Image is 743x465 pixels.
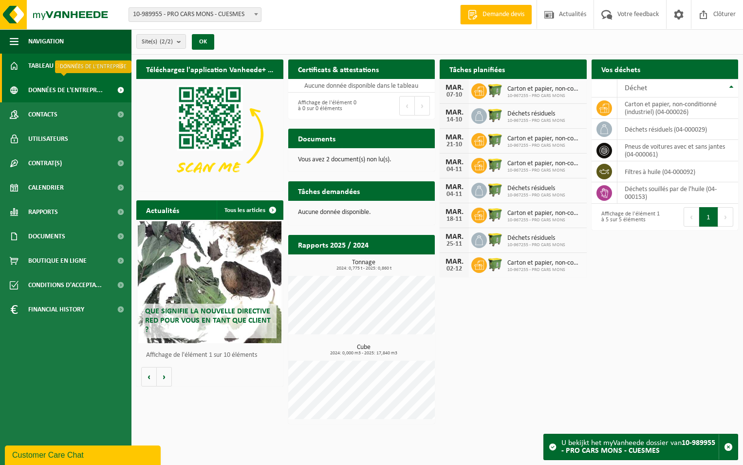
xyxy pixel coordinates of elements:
span: 10-967255 - PRO CARS MONS [507,217,582,223]
h2: Vos déchets [592,59,650,78]
span: Contacts [28,102,57,127]
span: Documents [28,224,65,249]
div: U bekijkt het myVanheede dossier van [561,434,719,460]
span: 10-989955 - PRO CARS MONS - CUESMES [129,7,261,22]
span: 2024: 0,775 t - 2025: 0,860 t [293,266,435,271]
h2: Téléchargez l'application Vanheede+ maintenant! [136,59,283,78]
td: pneus de voitures avec et sans jantes (04-000061) [617,140,739,161]
span: Boutique en ligne [28,249,87,273]
p: Aucune donnée disponible. [298,209,426,216]
div: Affichage de l'élément 0 à 0 sur 0 éléments [293,95,357,116]
button: Previous [399,96,415,116]
div: MAR. [445,84,464,92]
span: 10-967255 - PRO CARS MONS [507,193,565,198]
a: Que signifie la nouvelle directive RED pour vous en tant que client ? [138,221,281,343]
span: Carton et papier, non-conditionné (industriel) [507,259,582,267]
span: Carton et papier, non-conditionné (industriel) [507,85,582,93]
span: Contrat(s) [28,151,62,175]
span: Déchets résiduels [507,185,565,193]
span: Demande devis [480,10,527,19]
div: MAR. [445,134,464,141]
a: Demande devis [460,5,532,24]
h2: Tâches demandées [288,181,370,200]
div: 21-10 [445,141,464,148]
h2: Rapports 2025 / 2024 [288,235,378,254]
td: déchets souillés par de l'huile (04-000153) [617,182,739,204]
strong: 10-989955 - PRO CARS MONS - CUESMES [561,439,715,455]
span: Données de l'entrepr... [28,78,103,102]
div: 18-11 [445,216,464,223]
button: Next [415,96,430,116]
span: Déchets résiduels [507,234,565,242]
h3: Tonnage [293,259,435,271]
img: WB-1100-HPE-GN-50 [487,156,503,173]
span: 10-967255 - PRO CARS MONS [507,93,582,99]
td: carton et papier, non-conditionné (industriel) (04-000026) [617,97,739,119]
span: 10-967255 - PRO CARS MONS [507,267,582,273]
span: Calendrier [28,175,64,200]
img: WB-1100-HPE-GN-50 [487,132,503,148]
span: 10-967255 - PRO CARS MONS [507,242,565,248]
div: Affichage de l'élément 1 à 5 sur 5 éléments [596,206,660,228]
div: MAR. [445,208,464,216]
a: Tous les articles [217,200,282,220]
span: Que signifie la nouvelle directive RED pour vous en tant que client ? [145,308,271,334]
button: OK [192,34,214,50]
span: 10-967255 - PRO CARS MONS [507,143,582,149]
span: Utilisateurs [28,127,68,151]
span: Carton et papier, non-conditionné (industriel) [507,160,582,168]
img: WB-1100-HPE-GN-50 [487,107,503,123]
div: MAR. [445,109,464,116]
h3: Cube [293,344,435,356]
span: Carton et papier, non-conditionné (industriel) [507,135,582,143]
span: Déchet [625,84,647,92]
div: MAR. [445,258,464,266]
span: Conditions d'accepta... [28,273,102,297]
span: 2024: 0,000 m3 - 2025: 17,840 m3 [293,351,435,356]
td: déchets résiduels (04-000029) [617,119,739,140]
a: Consulter les rapports [350,254,434,273]
count: (2/2) [160,39,173,45]
button: Next [718,207,733,227]
div: MAR. [445,158,464,166]
h2: Documents [288,129,345,148]
span: Rapports [28,200,58,224]
img: WB-1100-HPE-GN-50 [487,181,503,198]
h2: Tâches planifiées [440,59,515,78]
span: Déchets résiduels [507,110,565,118]
div: 04-11 [445,191,464,198]
button: Previous [684,207,699,227]
div: 07-10 [445,92,464,98]
button: Site(s)(2/2) [136,34,186,49]
td: Aucune donnée disponible dans le tableau [288,79,435,93]
img: Download de VHEPlus App [136,79,283,189]
img: WB-1100-HPE-GN-50 [487,256,503,272]
button: Vorige [141,367,157,387]
img: WB-1100-HPE-GN-50 [487,206,503,223]
iframe: chat widget [5,444,163,465]
div: 25-11 [445,241,464,248]
span: 10-989955 - PRO CARS MONS - CUESMES [129,8,261,21]
span: Navigation [28,29,64,54]
div: MAR. [445,183,464,191]
p: Affichage de l'élément 1 sur 10 éléments [146,352,279,359]
div: 02-12 [445,266,464,272]
img: WB-1100-HPE-GN-50 [487,231,503,248]
td: filtres à huile (04-000092) [617,161,739,182]
img: WB-1100-HPE-GN-50 [487,82,503,98]
div: MAR. [445,233,464,241]
h2: Certificats & attestations [288,59,389,78]
span: Tableau de bord [28,54,81,78]
div: 04-11 [445,166,464,173]
span: 10-967255 - PRO CARS MONS [507,118,565,124]
span: Carton et papier, non-conditionné (industriel) [507,210,582,217]
div: 14-10 [445,116,464,123]
span: Site(s) [142,35,173,49]
button: Volgende [157,367,172,387]
button: 1 [699,207,718,227]
p: Vous avez 2 document(s) non lu(s). [298,156,426,163]
span: Financial History [28,297,84,322]
h2: Actualités [136,200,189,219]
span: 10-967255 - PRO CARS MONS [507,168,582,174]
